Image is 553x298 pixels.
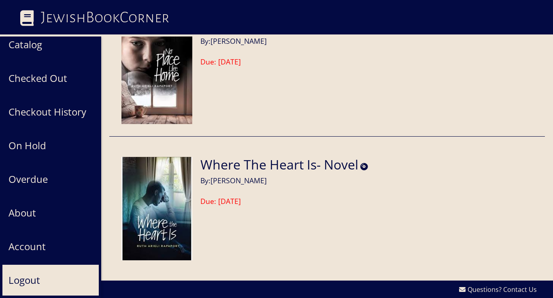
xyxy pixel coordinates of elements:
h6: By: [PERSON_NAME] [200,174,368,185]
h6: Due: [DATE] [200,197,368,206]
img: media [121,17,192,124]
h6: Due: [DATE] [200,58,372,66]
a: Questions? Contact Us [459,285,537,294]
img: media [121,157,192,260]
h6: By: [PERSON_NAME] [200,35,372,45]
h2: Where The Heart Is- Novel [200,157,358,172]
